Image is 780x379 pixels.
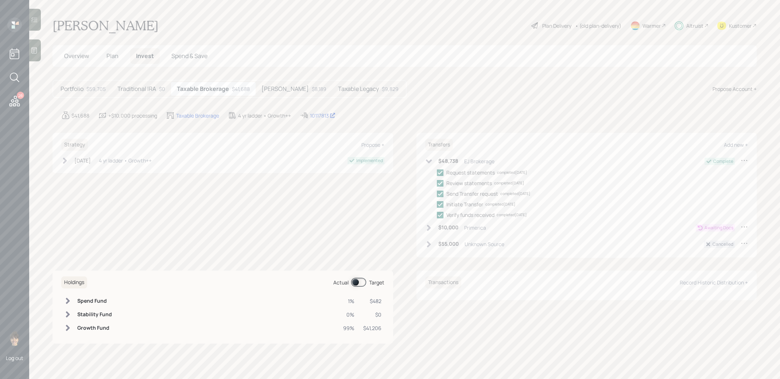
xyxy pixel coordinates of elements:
[438,158,458,164] h6: $48,738
[7,331,22,346] img: treva-nostdahl-headshot.png
[176,112,219,119] div: Taxable Brokerage
[310,112,335,119] div: 10117813
[61,139,88,151] h6: Strategy
[446,190,498,198] div: Send Transfer request
[446,169,495,176] div: Request statements
[363,297,381,305] div: $482
[6,355,23,361] div: Log out
[136,52,154,60] span: Invest
[438,225,458,231] h6: $10,000
[77,298,112,304] h6: Spend Fund
[343,311,354,318] div: 0%
[86,85,106,93] div: $59,705
[713,241,733,248] div: Cancelled
[261,85,309,92] h5: [PERSON_NAME]
[729,22,752,30] div: Kustomer
[343,324,354,332] div: 99%
[232,85,250,93] div: $41,688
[333,279,349,286] div: Actual
[117,85,156,92] h5: Traditional IRA
[382,85,399,93] div: $9,829
[686,22,703,30] div: Altruist
[61,276,87,288] h6: Holdings
[705,225,733,231] div: Awaiting Docs
[338,85,379,92] h5: Taxable Legacy
[494,180,524,186] div: completed [DATE]
[106,52,119,60] span: Plan
[312,85,326,93] div: $8,189
[500,191,530,196] div: completed [DATE]
[171,52,207,60] span: Spend & Save
[108,112,157,119] div: +$10,000 processing
[497,212,527,218] div: completed [DATE]
[99,157,152,164] div: 4 yr ladder • Growth++
[425,139,453,151] h6: Transfers
[363,324,381,332] div: $41,206
[71,112,89,119] div: $41,688
[542,22,571,30] div: Plan Delivery
[361,141,384,148] div: Propose +
[643,22,661,30] div: Warmer
[446,179,492,187] div: Review statements
[497,170,527,175] div: completed [DATE]
[575,22,621,30] div: • (old plan-delivery)
[356,157,383,164] div: Implemented
[464,224,486,231] div: Primerica
[77,325,112,331] h6: Growth Fund
[77,311,112,318] h6: Stability Fund
[74,157,91,164] div: [DATE]
[465,240,504,248] div: Unknown Source
[438,241,459,247] h6: $55,000
[177,85,229,92] h5: Taxable Brokerage
[724,141,748,148] div: Add new +
[17,92,24,99] div: 26
[713,85,757,93] div: Propose Account +
[64,52,89,60] span: Overview
[464,157,494,165] div: EJ Brokerage
[53,18,159,34] h1: [PERSON_NAME]
[61,85,84,92] h5: Portfolio
[713,158,733,165] div: Complete
[159,85,165,93] div: $0
[363,311,381,318] div: $0
[238,112,291,119] div: 4 yr ladder • Growth++
[680,279,748,286] div: Record Historic Distribution +
[485,202,515,207] div: completed [DATE]
[446,211,494,219] div: Verify funds received
[425,276,461,288] h6: Transactions
[446,200,483,208] div: Initiate Transfer
[369,279,384,286] div: Target
[343,297,354,305] div: 1%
